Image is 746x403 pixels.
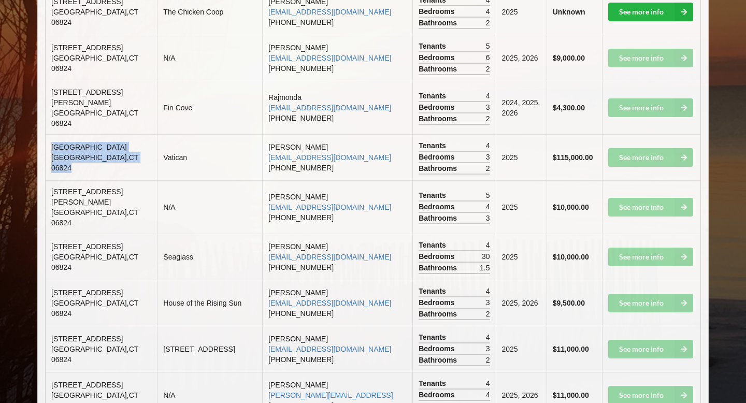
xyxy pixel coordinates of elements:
a: [EMAIL_ADDRESS][DOMAIN_NAME] [268,104,391,112]
span: Tenants [419,332,449,342]
td: 2025, 2026 [496,280,547,326]
span: 2 [486,18,490,28]
td: House of the Rising Sun [157,280,262,326]
span: Bedrooms [419,152,457,162]
span: [STREET_ADDRESS][PERSON_NAME] [51,188,123,206]
span: Bathrooms [419,163,460,174]
a: [EMAIL_ADDRESS][DOMAIN_NAME] [268,203,391,211]
td: 2025 [496,234,547,280]
b: $9,000.00 [553,54,585,62]
b: Unknown [553,8,585,16]
span: 2 [486,113,490,124]
td: Fin Cove [157,81,262,134]
span: 4 [486,91,490,101]
span: 3 [486,152,490,162]
span: [STREET_ADDRESS] [51,289,123,297]
span: 2 [486,355,490,365]
td: [PERSON_NAME] [PHONE_NUMBER] [262,180,412,234]
span: 4 [486,390,490,400]
td: [STREET_ADDRESS] [157,326,262,372]
span: 4 [486,201,490,212]
span: Bathrooms [419,64,460,74]
td: 2024, 2025, 2026 [496,81,547,134]
span: 2 [486,64,490,74]
span: 4 [486,286,490,296]
a: [EMAIL_ADDRESS][DOMAIN_NAME] [268,8,391,16]
b: $9,500.00 [553,299,585,307]
span: [GEOGRAPHIC_DATA] , CT 06824 [51,345,138,364]
td: Rajmonda [PHONE_NUMBER] [262,81,412,134]
td: [PERSON_NAME] [PHONE_NUMBER] [262,326,412,372]
span: Bedrooms [419,297,457,308]
span: Bathrooms [419,355,460,365]
span: Bedrooms [419,343,457,354]
span: [STREET_ADDRESS] [51,44,123,52]
span: [GEOGRAPHIC_DATA] , CT 06824 [51,299,138,318]
td: 2025 [496,180,547,234]
span: Tenants [419,190,449,200]
td: [PERSON_NAME] [PHONE_NUMBER] [262,134,412,180]
td: [PERSON_NAME] [PHONE_NUMBER] [262,234,412,280]
span: 5 [486,190,490,200]
td: 2025 [496,134,547,180]
span: 1.5 [480,263,490,273]
b: $11,000.00 [553,391,589,399]
span: [GEOGRAPHIC_DATA] , CT 06824 [51,253,138,271]
span: Tenants [419,240,449,250]
span: Bedrooms [419,6,457,17]
span: Bathrooms [419,309,460,319]
b: $11,000.00 [553,345,589,353]
a: [EMAIL_ADDRESS][DOMAIN_NAME] [268,54,391,62]
a: [EMAIL_ADDRESS][DOMAIN_NAME] [268,153,391,162]
span: Tenants [419,91,449,101]
td: Seaglass [157,234,262,280]
span: 4 [486,240,490,250]
a: [PERSON_NAME][EMAIL_ADDRESS] [268,391,393,399]
span: 3 [486,297,490,308]
td: N/A [157,180,262,234]
span: Bedrooms [419,251,457,262]
span: 4 [486,332,490,342]
span: [STREET_ADDRESS] [51,242,123,251]
span: 4 [486,140,490,151]
span: 3 [486,343,490,354]
span: Tenants [419,41,449,51]
span: Tenants [419,286,449,296]
td: 2025, 2026 [496,35,547,81]
span: 3 [486,102,490,112]
td: [PERSON_NAME] [PHONE_NUMBER] [262,280,412,326]
span: [STREET_ADDRESS] [51,335,123,343]
span: 2 [486,163,490,174]
a: See more info [608,3,693,21]
a: [EMAIL_ADDRESS][DOMAIN_NAME] [268,299,391,307]
td: [PERSON_NAME] [PHONE_NUMBER] [262,35,412,81]
span: 4 [486,6,490,17]
b: $10,000.00 [553,253,589,261]
span: Tenants [419,140,449,151]
span: Bedrooms [419,102,457,112]
b: $10,000.00 [553,203,589,211]
span: Bathrooms [419,18,460,28]
td: 2025 [496,326,547,372]
span: 30 [482,251,490,262]
span: Bedrooms [419,390,457,400]
span: [GEOGRAPHIC_DATA] , CT 06824 [51,54,138,73]
span: [GEOGRAPHIC_DATA] , CT 06824 [51,109,138,127]
span: [GEOGRAPHIC_DATA] , CT 06824 [51,153,138,172]
span: 3 [486,213,490,223]
span: Bathrooms [419,263,460,273]
span: [STREET_ADDRESS] [51,381,123,389]
a: [EMAIL_ADDRESS][DOMAIN_NAME] [268,345,391,353]
span: 4 [486,378,490,388]
b: $4,300.00 [553,104,585,112]
span: [GEOGRAPHIC_DATA] , CT 06824 [51,8,138,26]
span: Bedrooms [419,201,457,212]
span: [GEOGRAPHIC_DATA] , CT 06824 [51,208,138,227]
span: Bedrooms [419,52,457,63]
td: Vatican [157,134,262,180]
span: [STREET_ADDRESS][PERSON_NAME] [51,88,123,107]
span: Tenants [419,378,449,388]
b: $115,000.00 [553,153,593,162]
span: Bathrooms [419,113,460,124]
span: Bathrooms [419,213,460,223]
